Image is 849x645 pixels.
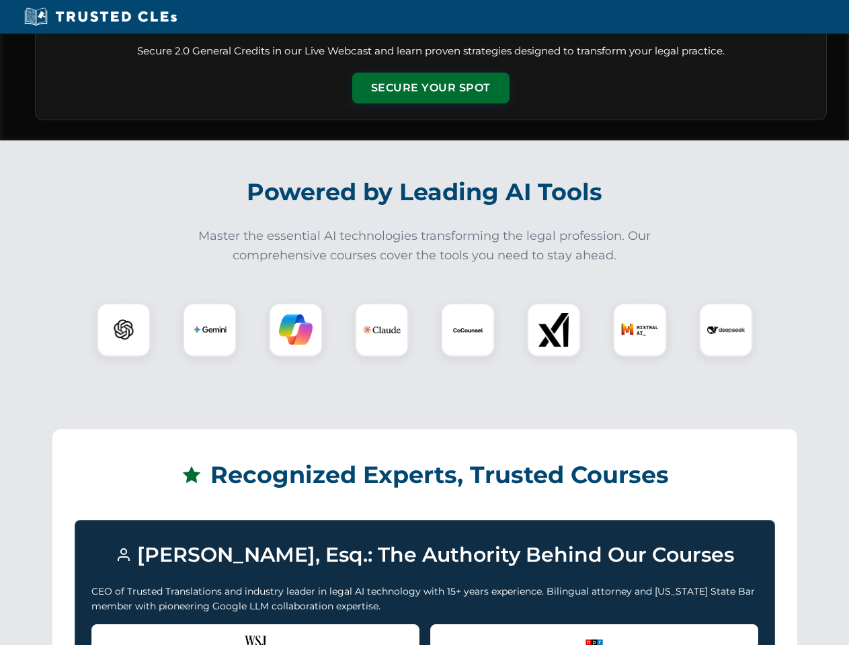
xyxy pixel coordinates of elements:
p: Secure 2.0 General Credits in our Live Webcast and learn proven strategies designed to transform ... [52,44,810,59]
img: Claude Logo [363,311,401,349]
div: DeepSeek [699,303,753,357]
img: Mistral AI Logo [621,311,659,349]
h2: Powered by Leading AI Tools [52,169,797,216]
img: Copilot Logo [279,313,313,347]
div: CoCounsel [441,303,495,357]
div: Gemini [183,303,237,357]
h2: Recognized Experts, Trusted Courses [75,451,775,499]
div: Claude [355,303,409,357]
img: DeepSeek Logo [707,311,745,349]
img: ChatGPT Logo [104,310,143,349]
p: Master the essential AI technologies transforming the legal profession. Our comprehensive courses... [190,226,660,265]
div: xAI [527,303,581,357]
div: Copilot [269,303,323,357]
h3: [PERSON_NAME], Esq.: The Authority Behind Our Courses [91,537,758,573]
button: Secure Your Spot [352,73,510,103]
p: CEO of Trusted Translations and industry leader in legal AI technology with 15+ years experience.... [91,584,758,614]
img: CoCounsel Logo [451,313,485,347]
img: Trusted CLEs [20,7,181,27]
img: xAI Logo [537,313,571,347]
img: Gemini Logo [193,313,227,347]
div: Mistral AI [613,303,667,357]
div: ChatGPT [97,303,151,357]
